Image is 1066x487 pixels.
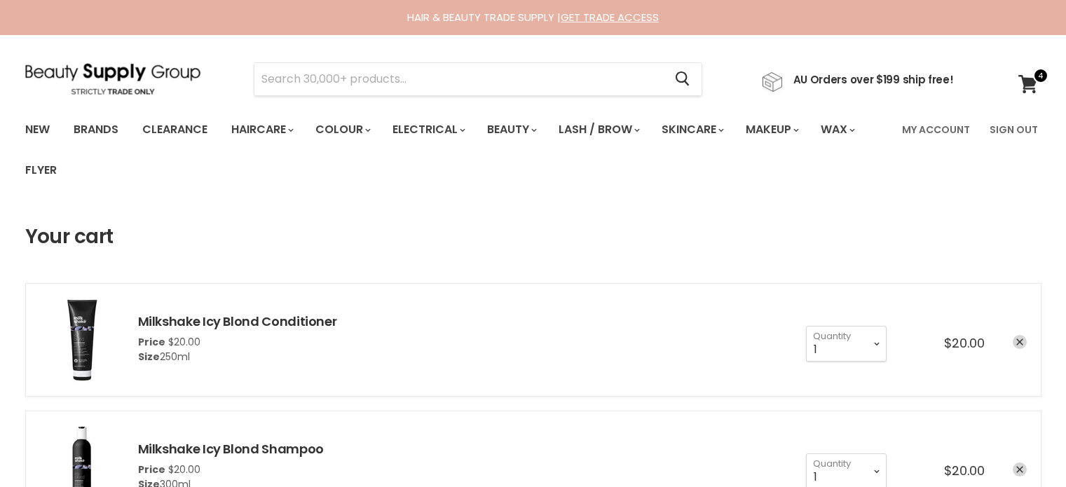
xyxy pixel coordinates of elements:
[894,115,978,144] a: My Account
[561,10,659,25] a: GET TRADE ACCESS
[981,115,1046,144] a: Sign Out
[254,63,664,95] input: Search
[254,62,702,96] form: Product
[15,109,894,191] ul: Main menu
[548,115,648,144] a: Lash / Brow
[382,115,474,144] a: Electrical
[15,156,67,185] a: Flyer
[810,115,863,144] a: Wax
[63,115,129,144] a: Brands
[132,115,218,144] a: Clearance
[651,115,732,144] a: Skincare
[8,11,1059,25] div: HAIR & BEAUTY TRADE SUPPLY |
[664,63,702,95] button: Search
[8,109,1059,191] nav: Main
[221,115,302,144] a: Haircare
[15,115,60,144] a: New
[996,421,1052,473] iframe: Gorgias live chat messenger
[477,115,545,144] a: Beauty
[735,115,807,144] a: Makeup
[305,115,379,144] a: Colour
